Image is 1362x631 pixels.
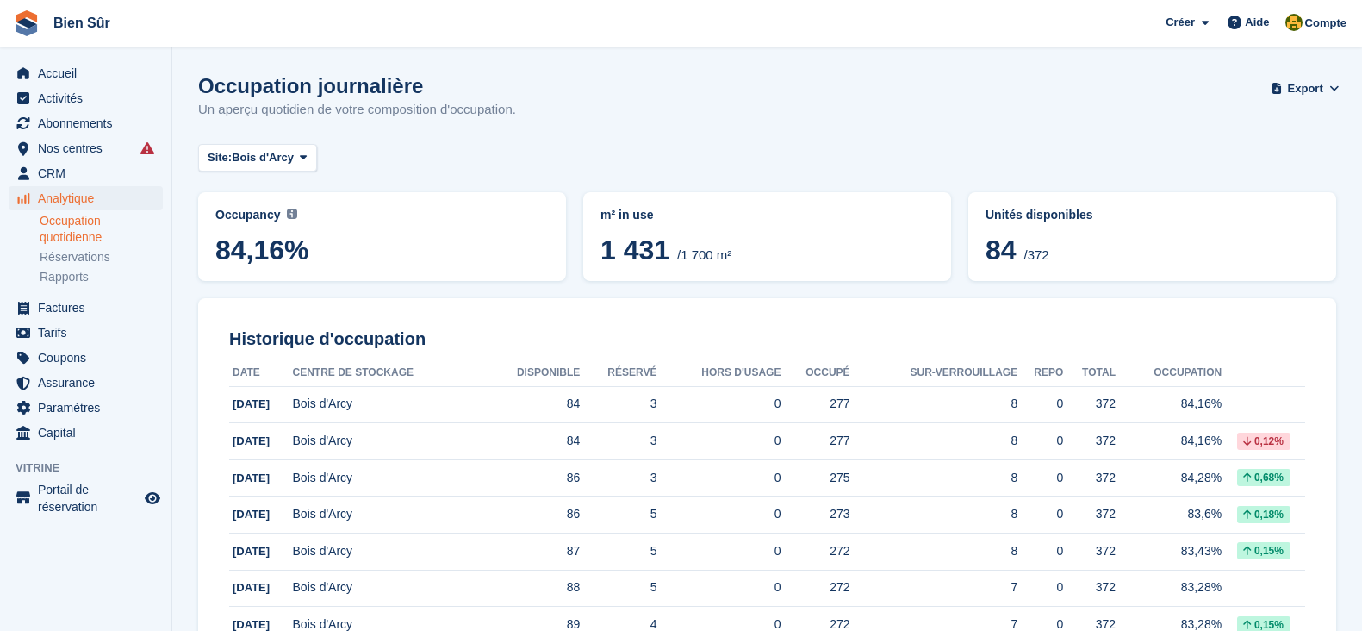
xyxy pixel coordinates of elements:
img: stora-icon-8386f47178a22dfd0bd8f6a31ec36ba5ce8667c1dd55bd0f319d3a0aa187defe.svg [14,10,40,36]
img: Fatima Kelaaoui [1285,14,1303,31]
td: 83,43% [1116,534,1222,571]
span: [DATE] [233,397,270,410]
div: 275 [781,469,849,487]
span: Bois d'Arcy [232,149,294,166]
abbr: Current breakdown of %{unit} occupied [600,206,934,224]
a: Boutique d'aperçu [142,488,163,509]
a: menu [9,371,163,395]
div: 277 [781,432,849,450]
td: Bois d'Arcy [293,534,482,571]
button: Site: Bois d'Arcy [198,144,317,172]
a: menu [9,186,163,210]
a: menu [9,296,163,320]
span: [DATE] [233,508,270,521]
a: menu [9,346,163,370]
td: 84,16% [1116,386,1222,423]
th: Total [1063,359,1116,387]
td: Bois d'Arcy [293,386,482,423]
td: 5 [580,570,656,607]
span: Tarifs [38,321,141,345]
td: 372 [1063,534,1116,571]
a: menu [9,421,163,445]
td: 86 [482,459,580,497]
div: 8 [850,505,1018,523]
span: Paramètres [38,396,141,420]
td: 0 [656,570,781,607]
span: [DATE] [233,618,270,631]
th: Occupation [1116,359,1222,387]
abbr: Pourcentage actuel d'unités occupées ou Sur-verrouillage [986,206,1319,224]
div: 8 [850,469,1018,487]
a: menu [9,111,163,135]
span: 84,16% [215,234,549,266]
span: Activités [38,86,141,110]
a: menu [9,86,163,110]
span: Portail de réservation [38,481,141,515]
span: Accueil [38,61,141,85]
div: 8 [850,432,1018,450]
td: 372 [1063,497,1116,534]
td: Bois d'Arcy [293,497,482,534]
span: Capital [38,421,141,445]
span: Occupancy [215,208,280,222]
span: [DATE] [233,472,270,484]
td: 86 [482,497,580,534]
span: m² in use [600,208,653,222]
div: 0 [1017,542,1063,560]
td: 87 [482,534,580,571]
span: Coupons [38,346,141,370]
td: 372 [1063,423,1116,460]
a: Réservations [40,249,163,266]
td: 372 [1063,570,1116,607]
span: Unités disponibles [986,208,1092,222]
div: 8 [850,542,1018,560]
i: Des échecs de synchronisation des entrées intelligentes se sont produits [140,141,154,155]
div: 272 [781,578,849,597]
span: CRM [38,161,141,185]
td: 0 [656,534,781,571]
td: Bois d'Arcy [293,459,482,497]
td: 5 [580,534,656,571]
abbr: Current percentage of m² occupied [215,206,549,224]
span: Analytique [38,186,141,210]
td: 0 [656,423,781,460]
th: Centre de stockage [293,359,482,387]
h2: Historique d'occupation [229,329,1305,349]
div: 0,15% [1237,542,1290,559]
td: 3 [580,423,656,460]
td: 372 [1063,386,1116,423]
a: Rapports [40,269,163,285]
span: Factures [38,296,141,320]
span: Compte [1305,15,1346,32]
td: 83,28% [1116,570,1222,607]
td: Bois d'Arcy [293,570,482,607]
th: Hors d'usage [656,359,781,387]
div: 277 [781,395,849,413]
div: 0 [1017,432,1063,450]
span: 1 431 [600,234,669,266]
th: Réservé [580,359,656,387]
a: menu [9,321,163,345]
div: 0,68% [1237,469,1290,486]
span: Créer [1166,14,1195,31]
a: menu [9,161,163,185]
div: 273 [781,505,849,523]
a: Bien Sûr [47,9,117,37]
span: [DATE] [233,434,270,447]
td: 83,6% [1116,497,1222,534]
span: Vitrine [16,459,171,477]
th: Occupé [781,359,849,387]
div: 0 [1017,505,1063,523]
span: Assurance [38,371,141,395]
span: 84 [986,234,1017,266]
th: Date [229,359,293,387]
a: Occupation quotidienne [40,213,163,246]
img: icon-info-grey-7440780725fd019a000dd9b08b2336e03edf1995a4989e88bcd33f0948082b44.svg [287,209,297,219]
div: 272 [781,542,849,560]
td: 3 [580,386,656,423]
td: 0 [656,497,781,534]
th: Disponible [482,359,580,387]
div: 7 [850,578,1018,597]
td: 5 [580,497,656,534]
div: 0 [1017,578,1063,597]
